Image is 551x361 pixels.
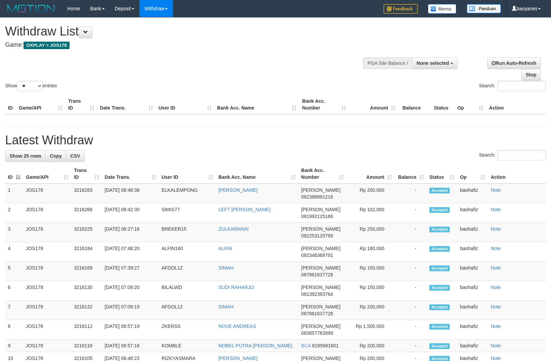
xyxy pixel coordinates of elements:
[479,150,546,160] label: Search:
[299,95,349,114] th: Bank Acc. Number
[491,356,501,361] a: Note
[491,226,501,232] a: Note
[71,301,102,320] td: 3216132
[71,242,102,262] td: 3216184
[23,203,71,223] td: JOS178
[394,184,427,203] td: -
[431,95,455,114] th: Status
[159,164,216,184] th: User ID: activate to sort column ascending
[301,356,340,361] span: [PERSON_NAME]
[45,150,66,162] a: Copy
[5,150,46,162] a: Show 25 rows
[394,223,427,242] td: -
[346,164,394,184] th: Amount: activate to sort column ascending
[5,133,546,147] h1: Latest Withdraw
[487,57,541,69] a: Run Auto-Refresh
[457,262,488,281] td: baohafiz
[219,207,271,212] a: LEFT [PERSON_NAME]
[491,187,501,193] a: Note
[159,262,216,281] td: AFDOL12
[65,95,97,114] th: Trans ID
[301,304,340,309] span: [PERSON_NAME]
[5,164,23,184] th: ID: activate to sort column descending
[455,95,486,114] th: Op
[23,340,71,352] td: JOS178
[491,207,501,212] a: Note
[394,164,427,184] th: Balance: activate to sort column ascending
[102,320,159,340] td: [DATE] 06:57:19
[102,164,159,184] th: Date Trans.: activate to sort column ascending
[5,3,57,14] img: MOTION_logo.png
[346,340,394,352] td: Rp 200,000
[23,320,71,340] td: JOS178
[5,223,23,242] td: 3
[346,203,394,223] td: Rp 102,000
[5,242,23,262] td: 4
[417,60,449,66] span: None selected
[457,184,488,203] td: baohafiz
[5,203,23,223] td: 2
[394,320,427,340] td: -
[102,184,159,203] td: [DATE] 08:48:38
[346,242,394,262] td: Rp 180,000
[102,223,159,242] td: [DATE] 08:27:16
[491,285,501,290] a: Note
[10,153,41,159] span: Show 25 rows
[159,320,216,340] td: ZKERSS
[5,95,16,114] th: ID
[159,184,216,203] td: ELKALEMPONG
[219,265,234,271] a: SIMAH
[394,301,427,320] td: -
[429,188,450,193] span: Accepted
[301,246,340,251] span: [PERSON_NAME]
[427,164,457,184] th: Status: activate to sort column ascending
[429,207,450,213] span: Accepted
[23,262,71,281] td: JOS178
[457,281,488,301] td: baohafiz
[71,203,102,223] td: 3216266
[312,343,339,348] span: Copy 8165661601 to clipboard
[429,324,450,330] span: Accepted
[394,242,427,262] td: -
[71,340,102,352] td: 3216116
[491,323,501,329] a: Note
[97,95,156,114] th: Date Trans.
[429,246,450,252] span: Accepted
[301,214,333,219] span: Copy 081992125166 to clipboard
[71,223,102,242] td: 3216225
[346,262,394,281] td: Rp 150,000
[457,301,488,320] td: baohafiz
[346,184,394,203] td: Rp 200,000
[429,265,450,271] span: Accepted
[219,285,254,290] a: SUDI RAHARJO
[491,343,501,348] a: Note
[156,95,214,114] th: User ID
[301,233,333,239] span: Copy 082253120799 to clipboard
[102,242,159,262] td: [DATE] 07:48:20
[71,281,102,301] td: 3216130
[488,164,546,184] th: Action
[102,281,159,301] td: [DATE] 07:09:20
[159,281,216,301] td: BILALWD
[497,150,546,160] input: Search:
[50,153,62,159] span: Copy
[71,184,102,203] td: 3216283
[23,223,71,242] td: JOS178
[301,311,333,316] span: Copy 087861637728 to clipboard
[23,164,71,184] th: Game/API: activate to sort column ascending
[5,281,23,301] td: 6
[214,95,300,114] th: Bank Acc. Name
[301,291,333,297] span: Copy 081392393764 to clipboard
[219,356,258,361] a: [PERSON_NAME]
[491,265,501,271] a: Note
[23,281,71,301] td: JOS178
[394,281,427,301] td: -
[346,223,394,242] td: Rp 250,000
[394,262,427,281] td: -
[159,242,216,262] td: ALFIN160
[102,203,159,223] td: [DATE] 08:42:30
[5,340,23,352] td: 9
[491,246,501,251] a: Note
[5,25,360,38] h1: Withdraw List
[5,301,23,320] td: 7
